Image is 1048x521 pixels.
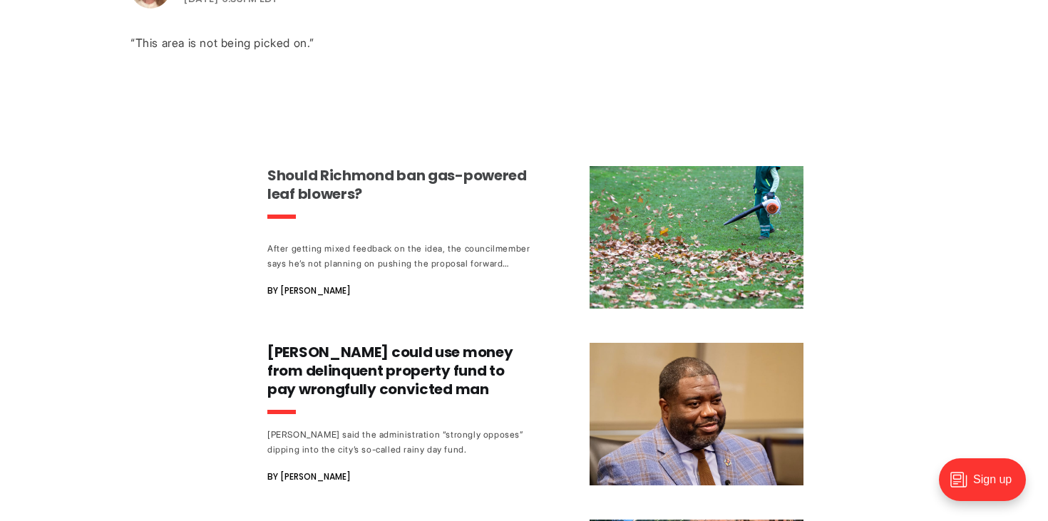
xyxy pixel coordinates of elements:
div: [PERSON_NAME] said the administration “strongly opposes” dipping into the city’s so-called rainy ... [267,427,533,457]
span: By [PERSON_NAME] [267,282,351,299]
a: [PERSON_NAME] could use money from delinquent property fund to pay wrongfully convicted man [PERS... [267,343,803,485]
a: Should Richmond ban gas-powered leaf blowers? After getting mixed feedback on the idea, the counc... [267,166,803,309]
div: After getting mixed feedback on the idea, the councilmember says he’s not planning on pushing the... [267,241,533,271]
span: By [PERSON_NAME] [267,468,351,485]
img: Should Richmond ban gas-powered leaf blowers? [590,166,803,309]
div: “This area is not being picked on.” [130,36,918,51]
h3: [PERSON_NAME] could use money from delinquent property fund to pay wrongfully convicted man [267,343,533,398]
h3: Should Richmond ban gas-powered leaf blowers? [267,166,533,203]
iframe: portal-trigger [927,451,1048,521]
img: Richmond could use money from delinquent property fund to pay wrongfully convicted man [590,343,803,485]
